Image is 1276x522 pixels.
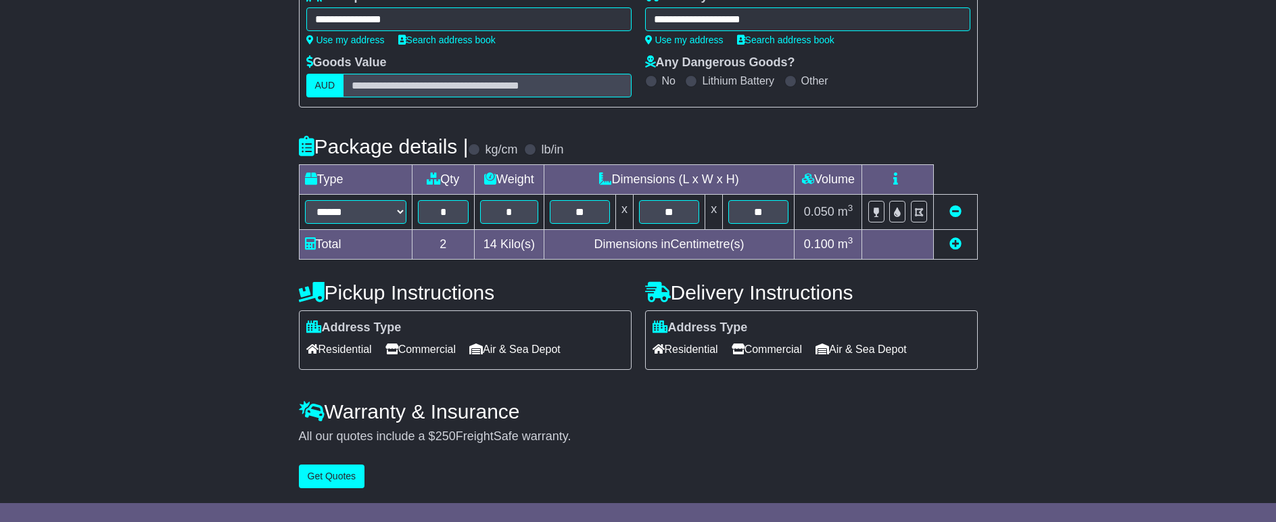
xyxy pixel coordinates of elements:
span: 250 [435,429,456,443]
label: Address Type [306,321,402,335]
label: No [662,74,676,87]
div: All our quotes include a $ FreightSafe warranty. [299,429,978,444]
span: 0.050 [804,205,834,218]
td: Qty [412,165,475,195]
td: Kilo(s) [475,230,544,260]
h4: Warranty & Insurance [299,400,978,423]
span: 0.100 [804,237,834,251]
label: Any Dangerous Goods? [645,55,795,70]
td: Type [299,165,412,195]
a: Use my address [306,34,385,45]
label: lb/in [541,143,563,158]
td: Total [299,230,412,260]
h4: Delivery Instructions [645,281,978,304]
sup: 3 [848,203,853,213]
button: Get Quotes [299,465,365,488]
a: Add new item [949,237,962,251]
label: Address Type [653,321,748,335]
span: Residential [306,339,372,360]
td: Weight [475,165,544,195]
span: Commercial [732,339,802,360]
a: Remove this item [949,205,962,218]
td: Dimensions (L x W x H) [544,165,795,195]
td: Dimensions in Centimetre(s) [544,230,795,260]
span: m [838,237,853,251]
label: AUD [306,74,344,97]
label: Goods Value [306,55,387,70]
span: Residential [653,339,718,360]
td: x [615,195,633,230]
h4: Package details | [299,135,469,158]
span: Commercial [385,339,456,360]
a: Use my address [645,34,724,45]
span: Air & Sea Depot [816,339,907,360]
h4: Pickup Instructions [299,281,632,304]
label: Lithium Battery [702,74,774,87]
label: kg/cm [485,143,517,158]
span: 14 [483,237,497,251]
span: Air & Sea Depot [469,339,561,360]
span: m [838,205,853,218]
sup: 3 [848,235,853,245]
a: Search address book [398,34,496,45]
a: Search address book [737,34,834,45]
td: x [705,195,723,230]
label: Other [801,74,828,87]
td: 2 [412,230,475,260]
td: Volume [795,165,862,195]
